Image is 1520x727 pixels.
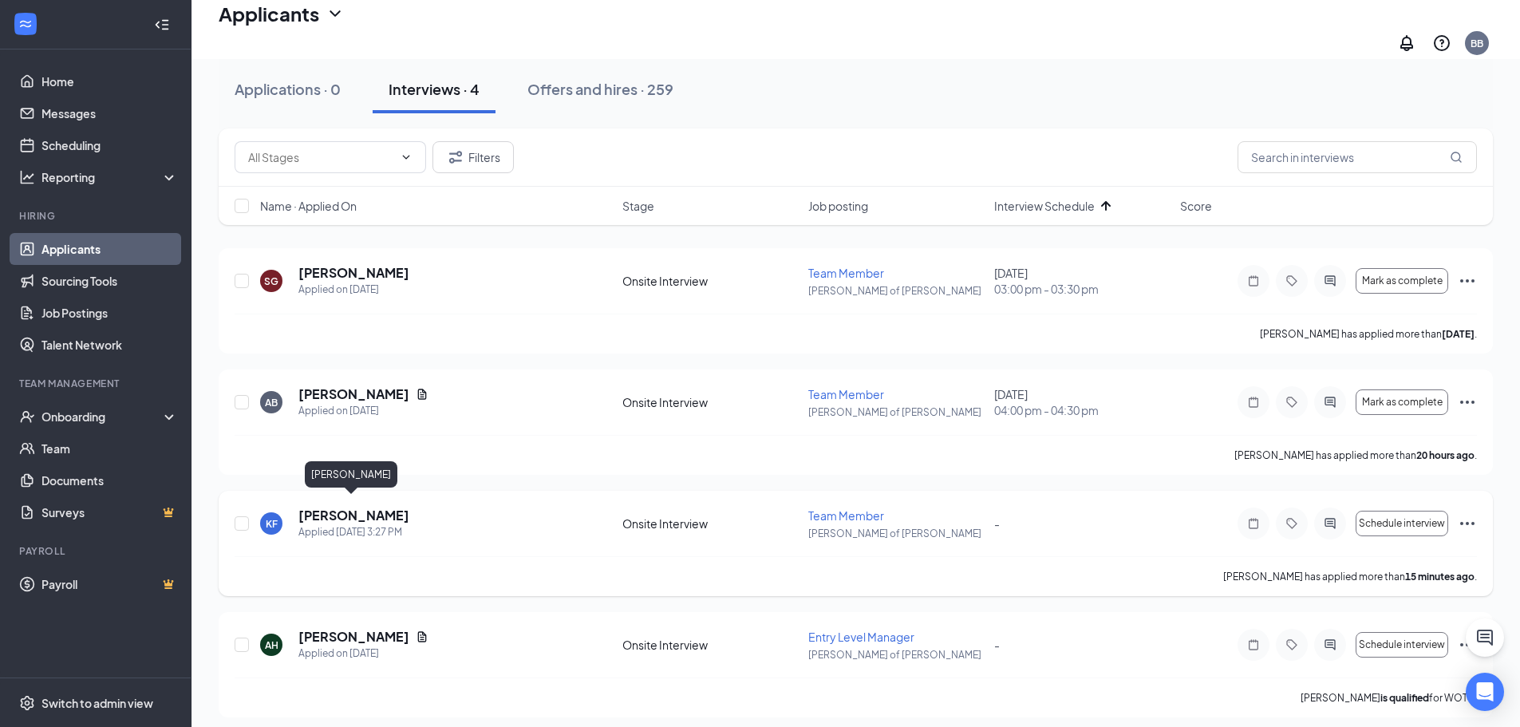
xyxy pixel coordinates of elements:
b: 15 minutes ago [1405,571,1475,583]
div: Open Intercom Messenger [1466,673,1504,711]
button: Mark as complete [1356,268,1448,294]
p: [PERSON_NAME] of [PERSON_NAME] [808,284,985,298]
p: [PERSON_NAME] has applied more than . [1223,570,1477,583]
div: Team Management [19,377,175,390]
svg: Filter [446,148,465,167]
b: is qualified [1380,692,1429,704]
span: 04:00 pm - 04:30 pm [994,402,1171,418]
svg: Settings [19,695,35,711]
a: Scheduling [41,129,178,161]
button: ChatActive [1466,618,1504,657]
div: Onsite Interview [622,394,799,410]
h5: [PERSON_NAME] [298,264,409,282]
svg: MagnifyingGlass [1450,151,1463,164]
span: Team Member [808,266,884,280]
h5: [PERSON_NAME] [298,628,409,646]
svg: Ellipses [1458,393,1477,412]
a: Documents [41,464,178,496]
svg: Ellipses [1458,635,1477,654]
b: 20 hours ago [1416,449,1475,461]
svg: ChatActive [1475,628,1494,647]
div: SG [264,275,278,288]
svg: QuestionInfo [1432,34,1451,53]
span: Schedule interview [1359,518,1445,529]
span: - [994,638,1000,652]
p: [PERSON_NAME] for WOTC. [1301,691,1477,705]
svg: ActiveChat [1321,638,1340,651]
input: All Stages [248,148,393,166]
svg: ArrowUp [1096,196,1115,215]
a: Team [41,433,178,464]
a: Talent Network [41,329,178,361]
svg: ActiveChat [1321,275,1340,287]
svg: Note [1244,275,1263,287]
div: AB [265,396,278,409]
svg: Ellipses [1458,514,1477,533]
div: Applied [DATE] 3:27 PM [298,524,409,540]
div: Onsite Interview [622,273,799,289]
a: Home [41,65,178,97]
svg: Note [1244,396,1263,409]
a: Sourcing Tools [41,265,178,297]
svg: Document [416,388,428,401]
div: Payroll [19,544,175,558]
span: Schedule interview [1359,639,1445,650]
svg: Tag [1282,275,1301,287]
a: Applicants [41,233,178,265]
a: PayrollCrown [41,568,178,600]
span: Entry Level Manager [808,630,914,644]
div: Applied on [DATE] [298,403,428,419]
span: Name · Applied On [260,198,357,214]
svg: ActiveChat [1321,396,1340,409]
div: Interviews · 4 [389,79,480,99]
div: Onsite Interview [622,516,799,531]
span: Score [1180,198,1212,214]
div: Applications · 0 [235,79,341,99]
span: - [994,516,1000,531]
div: Onboarding [41,409,164,425]
b: [DATE] [1442,328,1475,340]
span: Team Member [808,508,884,523]
svg: Tag [1282,517,1301,530]
p: [PERSON_NAME] of [PERSON_NAME] [808,405,985,419]
div: KF [266,517,278,531]
input: Search in interviews [1238,141,1477,173]
button: Filter Filters [432,141,514,173]
svg: Ellipses [1458,271,1477,290]
h5: [PERSON_NAME] [298,507,409,524]
button: Mark as complete [1356,389,1448,415]
span: Mark as complete [1362,397,1443,408]
button: Schedule interview [1356,511,1448,536]
div: Onsite Interview [622,637,799,653]
svg: Notifications [1397,34,1416,53]
span: 03:00 pm - 03:30 pm [994,281,1171,297]
p: [PERSON_NAME] of [PERSON_NAME] [808,527,985,540]
p: [PERSON_NAME] has applied more than . [1260,327,1477,341]
div: [DATE] [994,386,1171,418]
svg: WorkstreamLogo [18,16,34,32]
svg: Tag [1282,638,1301,651]
a: SurveysCrown [41,496,178,528]
span: Mark as complete [1362,275,1443,286]
svg: Document [416,630,428,643]
div: Applied on [DATE] [298,282,409,298]
span: Interview Schedule [994,198,1095,214]
span: Job posting [808,198,868,214]
p: [PERSON_NAME] has applied more than . [1234,448,1477,462]
div: Switch to admin view [41,695,153,711]
svg: ChevronDown [326,4,345,23]
div: Offers and hires · 259 [527,79,673,99]
svg: UserCheck [19,409,35,425]
div: BB [1471,37,1483,50]
div: [DATE] [994,265,1171,297]
svg: Note [1244,638,1263,651]
div: Reporting [41,169,179,185]
span: Stage [622,198,654,214]
div: Applied on [DATE] [298,646,428,662]
svg: ActiveChat [1321,517,1340,530]
svg: Analysis [19,169,35,185]
svg: Note [1244,517,1263,530]
span: Team Member [808,387,884,401]
div: Hiring [19,209,175,223]
div: AH [265,638,278,652]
